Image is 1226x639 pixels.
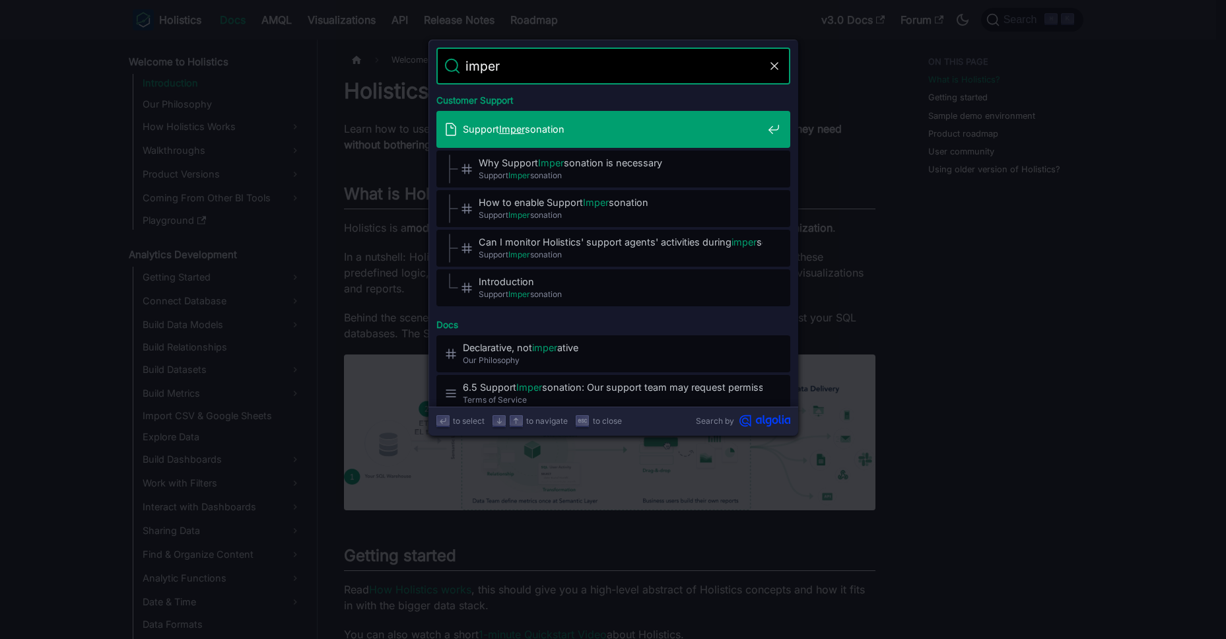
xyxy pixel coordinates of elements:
[508,289,530,299] mark: Imper
[479,248,763,261] span: Support sonation
[463,393,763,406] span: Terms of Service
[532,342,557,353] mark: imper
[436,269,790,306] a: Introduction​SupportImpersonation
[463,354,763,366] span: Our Philosophy
[696,415,790,427] a: Search byAlgolia
[593,415,622,427] span: to close
[463,381,763,393] span: 6.5 Support sonation: Our support team may request permission …
[494,416,504,426] svg: Arrow down
[479,288,763,300] span: Support sonation
[508,170,530,180] mark: Imper
[436,375,790,412] a: 6.5 SupportImpersonation: Our support team may request permission …Terms of Service
[436,111,790,148] a: SupportImpersonation
[438,416,448,426] svg: Enter key
[583,197,609,208] mark: Imper
[516,382,542,393] mark: Imper
[508,250,530,259] mark: Imper
[436,335,790,372] a: Declarative, notimperative​Our Philosophy
[538,157,564,168] mark: Imper
[526,415,568,427] span: to navigate
[463,341,763,354] span: Declarative, not ative​
[436,190,790,227] a: How to enable SupportImpersonation​SupportImpersonation
[739,415,790,427] svg: Algolia
[479,236,763,248] span: Can I monitor Holistics' support agents' activities during sonation process?​
[479,196,763,209] span: How to enable Support sonation​
[479,209,763,221] span: Support sonation
[696,415,734,427] span: Search by
[479,156,763,169] span: Why Support sonation is necessary​
[434,84,793,111] div: Customer Support
[508,210,530,220] mark: Imper
[434,309,793,335] div: Docs
[766,58,782,74] button: Clear the query
[578,416,588,426] svg: Escape key
[479,169,763,182] span: Support sonation
[732,236,757,248] mark: imper
[453,415,485,427] span: to select
[436,230,790,267] a: Can I monitor Holistics' support agents' activities duringimpersonation process?​SupportImpersona...
[499,123,525,135] mark: Imper
[511,416,521,426] svg: Arrow up
[460,48,766,84] input: Search docs
[479,275,763,288] span: Introduction​
[436,151,790,187] a: Why SupportImpersonation is necessary​SupportImpersonation
[463,123,763,135] span: Support sonation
